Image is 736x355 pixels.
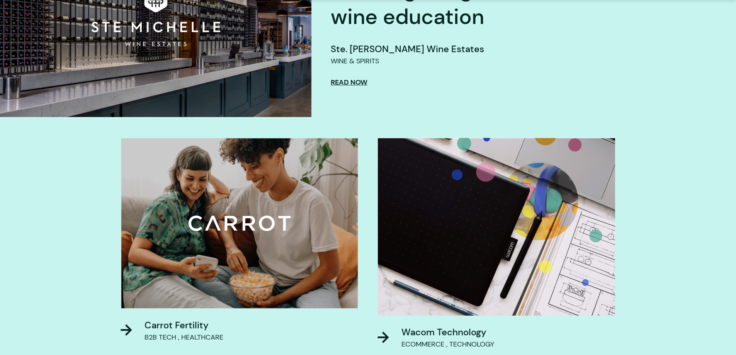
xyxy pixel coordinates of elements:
div: Carrot Fertility [144,318,223,332]
img: 2 people sitting on a couch and eating popcorn with a text Carrot [121,138,358,309]
img: A drawing tablet with pens, pencils, and a laptop [378,138,615,316]
p: Healthcare [181,332,223,343]
p: B2B Tech , [144,332,179,343]
p: Wine & Spirits [331,56,379,66]
a: Read Now [331,78,367,87]
a: Carrot Fertility B2B Tech , Healthcare [121,318,223,343]
a: Wacom Technology Ecommerce , Technology [378,325,494,350]
div: Wacom Technology [401,325,494,339]
div: Ste. [PERSON_NAME] Wine Estates [331,42,705,56]
p: Ecommerce , [401,339,447,350]
p: Technology [449,339,494,350]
